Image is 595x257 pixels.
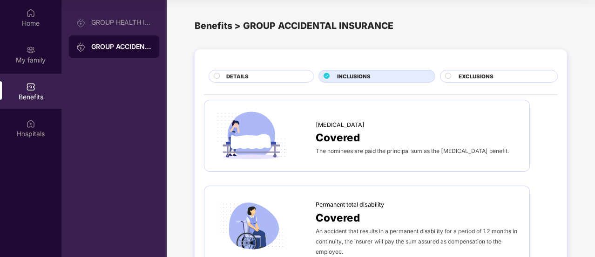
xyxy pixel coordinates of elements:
img: svg+xml;base64,PHN2ZyB3aWR0aD0iMjAiIGhlaWdodD0iMjAiIHZpZXdCb3g9IjAgMCAyMCAyMCIgZmlsbD0ibm9uZSIgeG... [76,18,86,28]
img: icon [214,110,289,162]
span: Permanent total disability [316,200,384,209]
span: The nominees are paid the principal sum as the [MEDICAL_DATA] benefit. [316,147,509,154]
span: DETAILS [226,72,249,81]
span: EXCLUSIONS [459,72,494,81]
img: icon [214,200,289,252]
span: [MEDICAL_DATA] [316,120,365,130]
span: Covered [316,209,360,226]
img: svg+xml;base64,PHN2ZyB3aWR0aD0iMjAiIGhlaWdodD0iMjAiIHZpZXdCb3g9IjAgMCAyMCAyMCIgZmlsbD0ibm9uZSIgeG... [76,42,86,52]
img: svg+xml;base64,PHN2ZyB3aWR0aD0iMjAiIGhlaWdodD0iMjAiIHZpZXdCb3g9IjAgMCAyMCAyMCIgZmlsbD0ibm9uZSIgeG... [26,45,35,55]
span: INCLUSIONS [337,72,371,81]
span: Covered [316,129,360,146]
span: An accident that results in a permanent disability for a period of 12 months in continuity, the i... [316,228,517,255]
div: GROUP HEALTH INSURANCE25 [91,19,152,26]
img: svg+xml;base64,PHN2ZyBpZD0iSG9zcGl0YWxzIiB4bWxucz0iaHR0cDovL3d3dy53My5vcmcvMjAwMC9zdmciIHdpZHRoPS... [26,119,35,128]
div: Benefits > GROUP ACCIDENTAL INSURANCE [195,19,567,33]
div: GROUP ACCIDENTAL INSURANCE [91,42,152,51]
img: svg+xml;base64,PHN2ZyBpZD0iSG9tZSIgeG1sbnM9Imh0dHA6Ly93d3cudzMub3JnLzIwMDAvc3ZnIiB3aWR0aD0iMjAiIG... [26,8,35,18]
img: svg+xml;base64,PHN2ZyBpZD0iQmVuZWZpdHMiIHhtbG5zPSJodHRwOi8vd3d3LnczLm9yZy8yMDAwL3N2ZyIgd2lkdGg9Ij... [26,82,35,91]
